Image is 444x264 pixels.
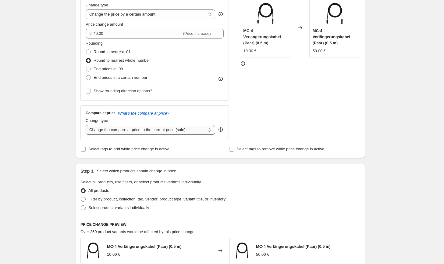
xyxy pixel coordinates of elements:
[94,50,130,54] span: Round to nearest .01
[80,222,360,227] h6: PRICE CHANGE PREVIEW
[94,58,150,63] span: Round to nearest whole number
[86,41,103,46] span: Rounding
[94,75,147,80] span: End prices in a certain number
[107,251,120,258] div: 10.00 €
[88,197,226,201] span: Filter by product, collection, tag, vendor, product type, variant title, or inventory
[94,67,123,71] span: End prices in .99
[80,180,201,184] span: Select all products, use filters, or select products variants individually
[88,188,109,193] span: All products
[183,31,211,36] span: (Price increase)
[86,22,123,27] span: Price change amount
[107,244,182,249] span: MC-4 Verlängerungskabel (Paar) (0.5 m)
[118,111,169,116] button: What's the compare at price?
[313,28,350,45] span: MC-4 Verlängerungskabel (Paar) (0.5 m)
[80,229,196,234] span: Over 250 product variants would be affected by this price change:
[243,48,256,54] div: 10.00 €
[88,147,169,151] span: Select tags to add while price change is active
[237,147,325,151] span: Select tags to remove while price change is active
[322,2,347,26] img: kabel.3_1_80x.webp
[313,48,326,54] div: 50.00 €
[243,28,281,45] span: MC-4 Verlängerungskabel (Paar) (0.5 m)
[86,3,108,7] span: Change type
[94,89,152,93] span: Show rounding direction options?
[86,111,115,116] h3: Compare at price
[233,241,251,260] img: kabel.3_1_80x.webp
[218,127,224,133] div: help
[93,29,182,38] input: -10.00
[89,31,91,36] span: €
[256,251,269,258] div: 50.00 €
[80,168,94,174] h2: Step 3.
[86,118,108,123] span: Change type
[253,2,278,26] img: kabel.3_1_80x.webp
[84,241,102,260] img: kabel.3_1_80x.webp
[256,244,331,249] span: MC-4 Verlängerungskabel (Paar) (0.5 m)
[88,205,149,210] span: Select product variants individually
[218,11,224,17] div: help
[97,168,176,174] p: Select which products should change in price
